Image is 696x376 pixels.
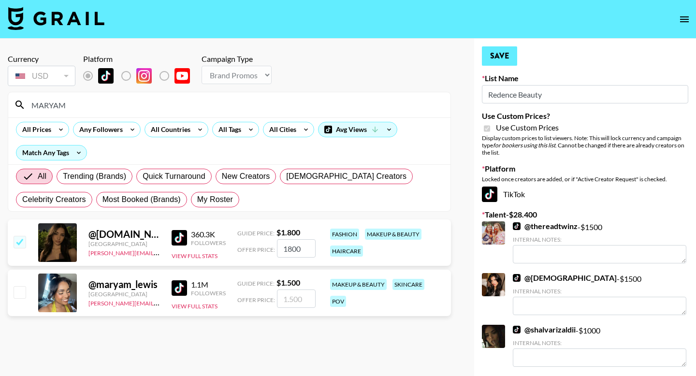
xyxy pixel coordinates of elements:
a: @[DEMOGRAPHIC_DATA] [513,273,617,283]
div: Internal Notes: [513,339,686,347]
div: Platform [83,54,198,64]
input: 1.500 [277,289,316,308]
img: TikTok [172,280,187,296]
div: [GEOGRAPHIC_DATA] [88,290,160,298]
img: TikTok [98,68,114,84]
span: Quick Turnaround [143,171,205,182]
span: Guide Price: [237,230,275,237]
div: USD [10,68,73,85]
div: Currency is locked to USD [8,64,75,88]
a: [PERSON_NAME][EMAIL_ADDRESS][DOMAIN_NAME] [88,298,232,307]
div: - $ 1500 [513,273,686,315]
div: Avg Views [319,122,397,137]
div: Followers [191,289,226,297]
div: haircare [330,246,363,257]
div: List locked to TikTok. [83,66,198,86]
img: TikTok [482,187,497,202]
label: Use Custom Prices? [482,111,688,121]
span: Trending (Brands) [63,171,126,182]
img: YouTube [174,68,190,84]
div: Followers [191,239,226,246]
img: TikTok [513,274,521,282]
div: TikTok [482,187,688,202]
em: for bookers using this list [493,142,555,149]
div: @ [DOMAIN_NAME] [88,228,160,240]
img: TikTok [172,230,187,246]
button: Save [482,46,517,66]
div: pov [330,296,346,307]
div: 1.1M [191,280,226,289]
span: Offer Price: [237,296,275,304]
div: - $ 1000 [513,325,686,367]
span: Most Booked (Brands) [102,194,181,205]
div: [GEOGRAPHIC_DATA] [88,240,160,247]
span: Offer Price: [237,246,275,253]
img: TikTok [513,222,521,230]
div: fashion [330,229,359,240]
div: All Cities [263,122,298,137]
div: @ maryam_lewis [88,278,160,290]
div: makeup & beauty [365,229,421,240]
label: List Name [482,73,688,83]
div: Match Any Tags [16,145,87,160]
span: My Roster [197,194,233,205]
a: [PERSON_NAME][EMAIL_ADDRESS][PERSON_NAME][PERSON_NAME][DOMAIN_NAME] [88,247,323,257]
div: All Countries [145,122,192,137]
label: Talent - $ 28.400 [482,210,688,219]
div: 360.3K [191,230,226,239]
img: Grail Talent [8,7,104,30]
div: Internal Notes: [513,288,686,295]
img: TikTok [513,326,521,333]
a: @shalvarizaldii [513,325,576,334]
span: Celebrity Creators [22,194,86,205]
div: - $ 1500 [513,221,686,263]
div: makeup & beauty [330,279,387,290]
div: Currency [8,54,75,64]
button: View Full Stats [172,252,217,260]
label: Platform [482,164,688,174]
div: All Prices [16,122,53,137]
button: open drawer [675,10,694,29]
button: View Full Stats [172,303,217,310]
strong: $ 1.500 [276,278,300,287]
span: New Creators [222,171,270,182]
div: All Tags [213,122,243,137]
a: @thereadtwinz [513,221,578,231]
div: Internal Notes: [513,236,686,243]
strong: $ 1.800 [276,228,300,237]
div: skincare [392,279,424,290]
span: Guide Price: [237,280,275,287]
div: Any Followers [73,122,125,137]
img: Instagram [136,68,152,84]
input: Search by User Name [26,97,445,113]
span: Use Custom Prices [496,123,559,132]
div: Locked once creators are added, or if "Active Creator Request" is checked. [482,175,688,183]
span: All [38,171,46,182]
div: Campaign Type [202,54,272,64]
input: 1.800 [277,239,316,258]
span: [DEMOGRAPHIC_DATA] Creators [286,171,406,182]
div: Display custom prices to list viewers. Note: This will lock currency and campaign type . Cannot b... [482,134,688,156]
